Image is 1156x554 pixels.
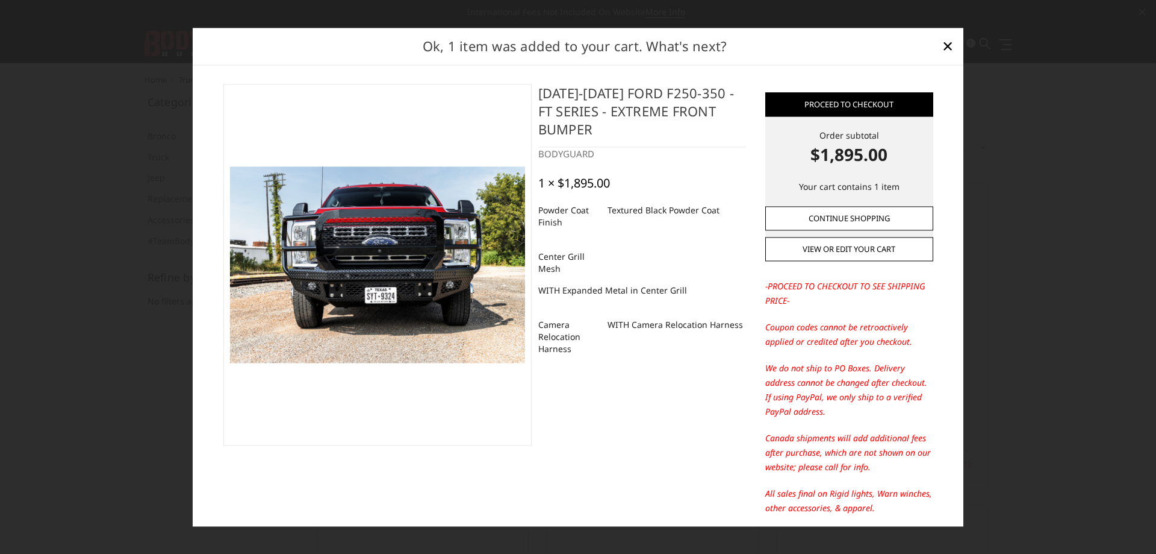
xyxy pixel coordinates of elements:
[608,200,719,221] dd: Textured Black Powder Coat
[538,84,746,147] h4: [DATE]-[DATE] Ford F250-350 - FT Series - Extreme Front Bumper
[538,246,598,280] dt: Center Grill Mesh
[765,279,933,308] p: -PROCEED TO CHECKOUT TO SEE SHIPPING PRICE-
[608,314,743,336] dd: WITH Camera Relocation Harness
[765,237,933,261] a: View or edit your cart
[765,361,933,419] p: We do not ship to PO Boxes. Delivery address cannot be changed after checkout. If using PayPal, w...
[765,206,933,230] a: Continue Shopping
[1096,496,1156,554] iframe: Chat Widget
[538,314,598,360] dt: Camera Relocation Harness
[765,320,933,349] p: Coupon codes cannot be retroactively applied or credited after you checkout.
[538,176,610,190] div: 1 × $1,895.00
[765,129,933,167] div: Order subtotal
[230,166,525,363] img: 2023-2026 Ford F250-350 - FT Series - Extreme Front Bumper
[212,36,938,56] h2: Ok, 1 item was added to your cart. What's next?
[538,147,746,161] div: BODYGUARD
[765,92,933,116] a: Proceed to checkout
[765,180,933,194] p: Your cart contains 1 item
[938,37,957,56] a: Close
[765,486,933,515] p: All sales final on Rigid lights, Warn winches, other accessories, & apparel.
[538,200,598,233] dt: Powder Coat Finish
[538,280,687,301] dd: WITH Expanded Metal in Center Grill
[765,431,933,474] p: Canada shipments will add additional fees after purchase, which are not shown on our website; ple...
[765,142,933,167] strong: $1,895.00
[942,33,953,59] span: ×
